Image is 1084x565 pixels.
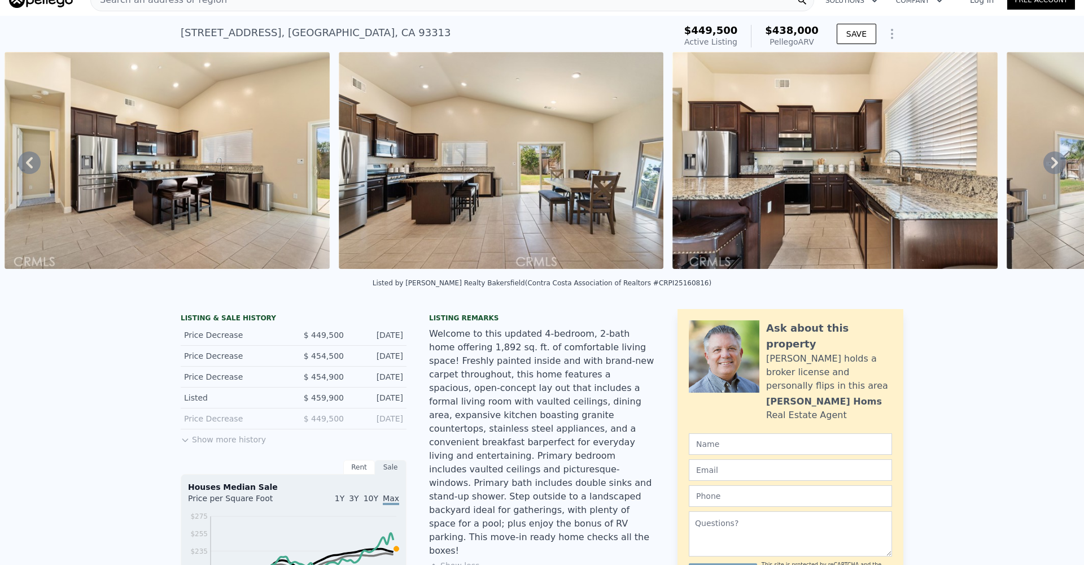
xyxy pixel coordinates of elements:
[429,314,655,323] div: Listing remarks
[766,320,892,352] div: Ask about this property
[373,279,711,287] div: Listed by [PERSON_NAME] Realty Bakersfield (Contra Costa Association of Realtors #CRPI25160816)
[765,36,819,47] div: Pellego ARV
[684,24,738,36] span: $449,500
[343,460,375,475] div: Rent
[304,393,344,402] span: $ 459,900
[353,413,403,424] div: [DATE]
[188,493,294,511] div: Price per Square Foot
[184,329,285,341] div: Price Decrease
[304,372,344,381] span: $ 454,900
[181,314,406,325] div: LISTING & SALE HISTORY
[881,23,903,45] button: Show Options
[190,547,208,555] tspan: $235
[689,433,892,455] input: Name
[353,350,403,362] div: [DATE]
[190,530,208,538] tspan: $255
[684,37,737,46] span: Active Listing
[766,408,847,422] div: Real Estate Agent
[349,494,359,503] span: 3Y
[689,459,892,481] input: Email
[766,395,882,408] div: [PERSON_NAME] Homs
[672,52,998,269] img: Sale: 167170877 Parcel: 42322573
[353,371,403,383] div: [DATE]
[353,329,403,341] div: [DATE]
[339,52,664,269] img: Sale: 167170877 Parcel: 42322573
[184,392,285,403] div: Listed
[304,331,344,340] span: $ 449,500
[304,351,344,360] span: $ 454,500
[188,481,399,493] div: Houses Median Sale
[304,414,344,423] span: $ 449,500
[335,494,344,503] span: 1Y
[383,494,399,505] span: Max
[5,52,330,269] img: Sale: 167170877 Parcel: 42322573
[689,485,892,507] input: Phone
[364,494,378,503] span: 10Y
[184,413,285,424] div: Price Decrease
[353,392,403,403] div: [DATE]
[190,512,208,520] tspan: $275
[837,24,876,44] button: SAVE
[375,460,406,475] div: Sale
[766,352,892,393] div: [PERSON_NAME] holds a broker license and personally flips in this area
[429,327,655,558] div: Welcome to this updated 4-bedroom, 2-bath home offering 1,892 sq. ft. of comfortable living space...
[184,350,285,362] div: Price Decrease
[181,25,451,41] div: [STREET_ADDRESS] , [GEOGRAPHIC_DATA] , CA 93313
[765,24,819,36] span: $438,000
[181,429,266,445] button: Show more history
[184,371,285,383] div: Price Decrease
